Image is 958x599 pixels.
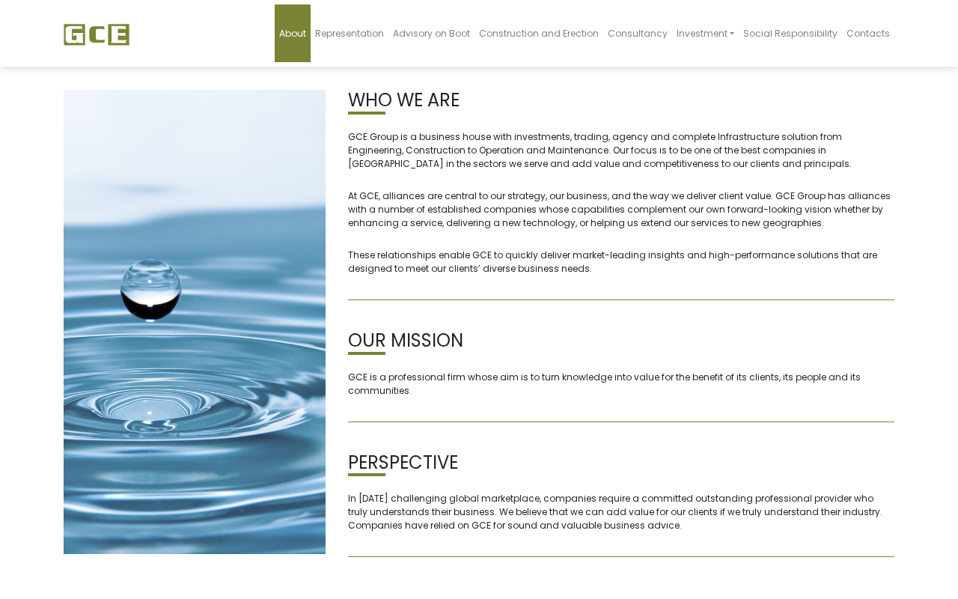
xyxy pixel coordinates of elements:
[348,90,894,112] h2: WHO WE ARE
[348,189,894,230] p: At GCE, alliances are central to our strategy, our business, and the way we deliver client value....
[842,4,894,62] a: Contacts
[475,4,603,62] a: Construction and Erection
[846,27,890,40] span: Contacts
[275,4,311,62] a: About
[479,27,599,40] span: Construction and Erection
[739,4,842,62] a: Social Responsibility
[64,90,326,554] img: clean-drop-of-water-liquid-40784.jpg
[279,27,306,40] span: About
[743,27,838,40] span: Social Responsibility
[677,27,727,40] span: Investment
[348,371,894,398] p: GCE is a professional firm whose aim is to turn knowledge into value for the benefit of its clien...
[388,4,475,62] a: Advisory on Boot
[348,492,894,532] p: In [DATE] challenging global marketplace, companies require a committed outstanding professional ...
[603,4,672,62] a: Consultancy
[672,4,739,62] a: Investment
[64,23,129,46] img: GCE Group
[348,330,894,352] h2: OUR MISSION
[311,4,388,62] a: Representation
[315,27,384,40] span: Representation
[393,27,470,40] span: Advisory on Boot
[348,130,894,171] p: GCE Group is a business house with investments, trading, agency and complete Infrastructure solut...
[348,249,894,276] p: These relationships enable GCE to quickly deliver market-leading insights and high-performance so...
[348,452,894,474] h2: PERSPECTIVE
[608,27,668,40] span: Consultancy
